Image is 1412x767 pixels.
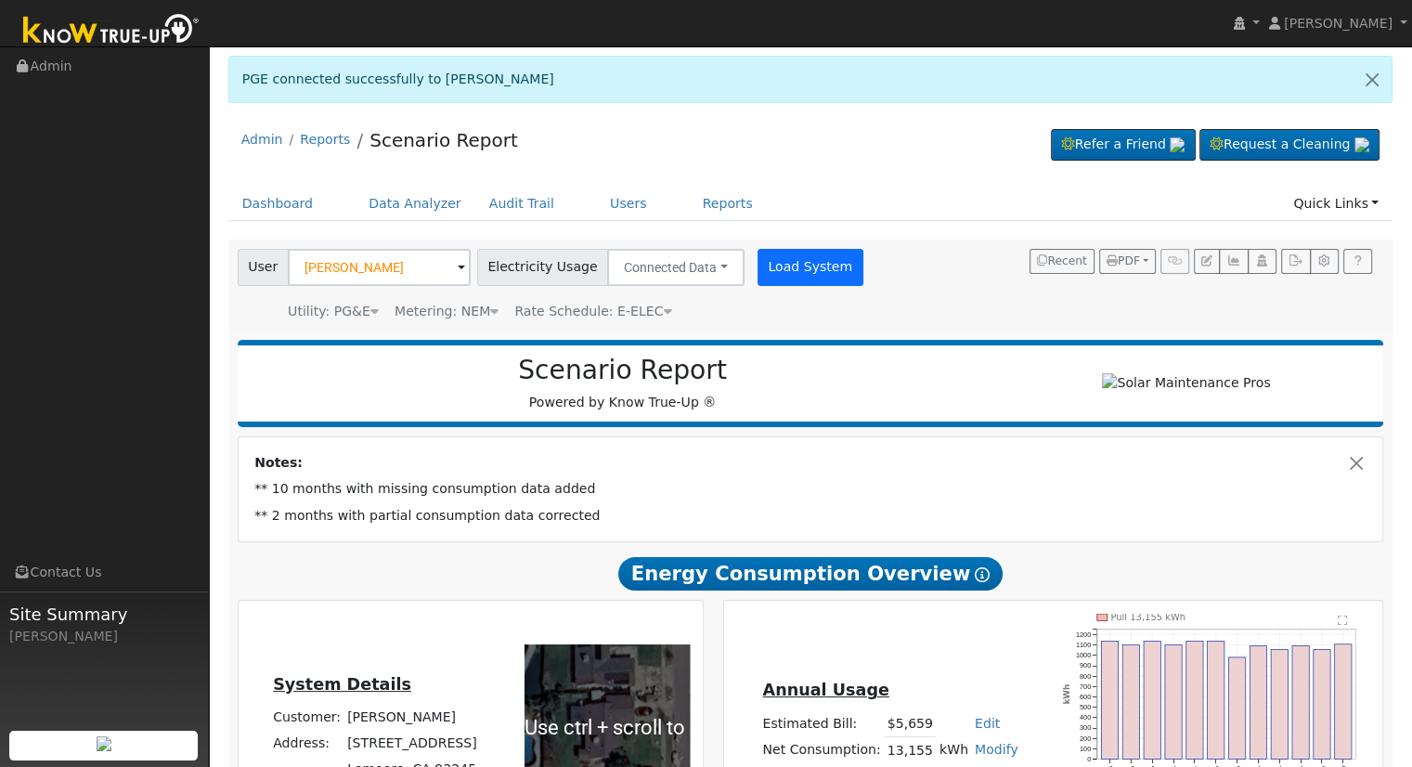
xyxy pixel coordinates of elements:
rect: onclick="" [1165,644,1182,759]
img: Know True-Up [14,10,209,52]
a: Request a Cleaning [1199,129,1380,161]
text: 1000 [1076,651,1091,659]
td: ** 10 months with missing consumption data added [252,476,1370,502]
a: Quick Links [1279,187,1393,221]
a: Admin [241,132,283,147]
text: Pull 13,155 kWh [1111,612,1186,622]
span: Alias: None [514,304,671,318]
div: Powered by Know True-Up ® [247,355,999,412]
rect: onclick="" [1335,644,1352,760]
text: 900 [1080,661,1091,669]
button: PDF [1099,249,1156,275]
rect: onclick="" [1144,641,1160,759]
h2: Scenario Report [256,355,989,386]
div: PGE connected successfully to [PERSON_NAME] [228,56,1393,103]
a: Close [1353,57,1392,102]
td: [PERSON_NAME] [344,705,481,731]
td: [STREET_ADDRESS] [344,731,481,757]
text: 1100 [1076,641,1091,649]
img: retrieve [97,736,111,751]
span: [PERSON_NAME] [1284,16,1393,31]
td: Address: [270,731,344,757]
span: Electricity Usage [477,249,608,286]
td: Customer: [270,705,344,731]
a: Help Link [1343,249,1372,275]
button: Edit User [1194,249,1220,275]
i: Show Help [975,567,990,582]
button: Login As [1248,249,1276,275]
button: Connected Data [607,249,745,286]
a: Edit [975,716,1000,731]
td: ** 2 months with partial consumption data corrected [252,502,1370,528]
span: Energy Consumption Overview [618,557,1003,591]
div: [PERSON_NAME] [9,627,199,646]
a: Scenario Report [369,129,518,151]
td: $5,659 [884,710,936,737]
strong: Notes: [254,455,303,470]
a: Refer a Friend [1051,129,1196,161]
rect: onclick="" [1250,645,1266,759]
a: Data Analyzer [355,187,475,221]
text: 800 [1080,671,1091,680]
div: Utility: PG&E [288,302,379,321]
button: Close [1347,453,1367,473]
text:  [1338,615,1348,626]
rect: onclick="" [1101,641,1118,759]
a: Modify [975,742,1018,757]
button: Multi-Series Graph [1219,249,1248,275]
span: User [238,249,289,286]
text: 0 [1087,755,1091,763]
rect: onclick="" [1208,641,1224,759]
text: 600 [1080,693,1091,701]
u: Annual Usage [762,681,888,699]
a: Dashboard [228,187,328,221]
button: Settings [1310,249,1339,275]
text: 200 [1080,734,1091,742]
text: 300 [1080,723,1091,732]
td: Estimated Bill: [759,710,884,737]
button: Load System [758,249,863,286]
text: 700 [1080,682,1091,691]
span: Site Summary [9,602,199,627]
td: 13,155 [884,737,936,764]
rect: onclick="" [1186,641,1203,759]
td: Net Consumption: [759,737,884,764]
u: System Details [273,675,411,694]
td: kWh [936,737,971,764]
input: Select a User [288,249,471,286]
rect: onclick="" [1314,649,1330,759]
text: 500 [1080,703,1091,711]
div: Metering: NEM [395,302,499,321]
button: Export Interval Data [1281,249,1310,275]
span: PDF [1107,254,1140,267]
a: Reports [689,187,767,221]
text: 100 [1080,745,1091,753]
img: Solar Maintenance Pros [1102,373,1270,393]
text: kWh [1063,684,1072,705]
a: Users [596,187,661,221]
img: retrieve [1170,137,1185,152]
rect: onclick="" [1271,649,1288,759]
rect: onclick="" [1229,657,1246,760]
rect: onclick="" [1292,645,1309,759]
button: Recent [1030,249,1095,275]
text: 400 [1080,713,1091,721]
img: retrieve [1354,137,1369,152]
a: Audit Trail [475,187,568,221]
text: 1200 [1076,630,1091,639]
rect: onclick="" [1122,644,1139,759]
a: Reports [300,132,350,147]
